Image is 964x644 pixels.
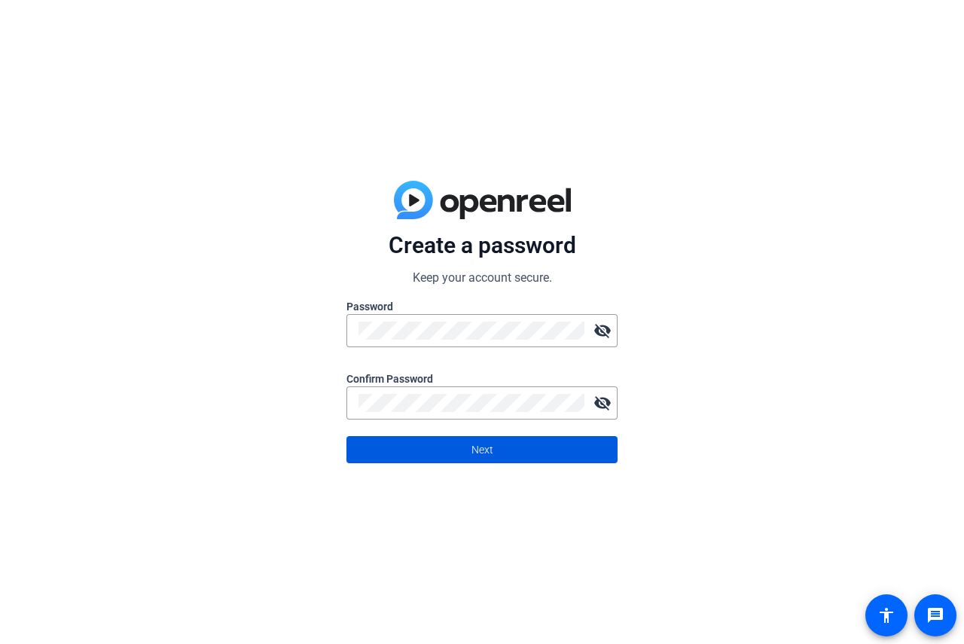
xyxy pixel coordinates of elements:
label: Password [346,299,618,314]
mat-icon: accessibility [877,606,895,624]
span: Next [471,435,493,464]
mat-icon: visibility_off [587,388,618,418]
mat-icon: visibility_off [587,316,618,346]
p: Create a password [346,231,618,260]
p: Keep your account secure. [346,269,618,287]
img: blue-gradient.svg [394,181,571,220]
mat-icon: message [926,606,944,624]
label: Confirm Password [346,371,618,386]
button: Next [346,436,618,463]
